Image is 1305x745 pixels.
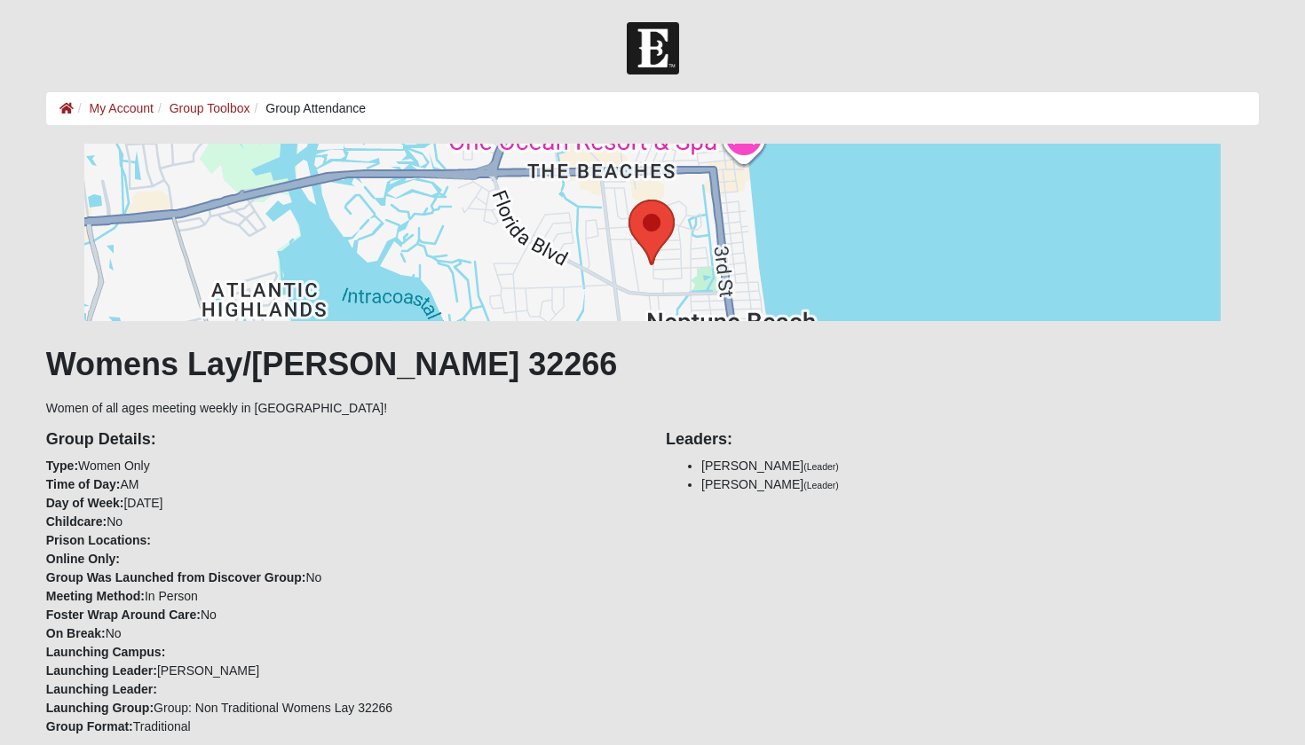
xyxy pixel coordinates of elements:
[46,552,120,566] strong: Online Only:
[46,477,121,491] strong: Time of Day:
[803,461,839,472] small: (Leader)
[46,533,151,547] strong: Prison Locations:
[46,701,154,715] strong: Launching Group:
[46,514,107,529] strong: Childcare:
[46,645,166,659] strong: Launching Campus:
[46,663,157,678] strong: Launching Leader:
[46,570,306,584] strong: Group Was Launched from Discover Group:
[46,682,157,696] strong: Launching Leader:
[46,626,106,640] strong: On Break:
[701,457,1259,475] li: [PERSON_NAME]
[170,101,250,115] a: Group Toolbox
[701,475,1259,494] li: [PERSON_NAME]
[46,608,201,622] strong: Foster Wrap Around Care:
[666,430,1259,450] h4: Leaders:
[46,345,1260,383] h1: Womens Lay/[PERSON_NAME] 32266
[627,22,679,74] img: Church of Eleven22 Logo
[46,430,639,450] h4: Group Details:
[90,101,154,115] a: My Account
[46,496,124,510] strong: Day of Week:
[33,418,652,736] div: Women Only AM [DATE] No No In Person No No [PERSON_NAME] Group: Non Traditional Womens Lay 32266 ...
[46,459,78,473] strong: Type:
[803,480,839,490] small: (Leader)
[46,589,145,603] strong: Meeting Method:
[250,99,367,118] li: Group Attendance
